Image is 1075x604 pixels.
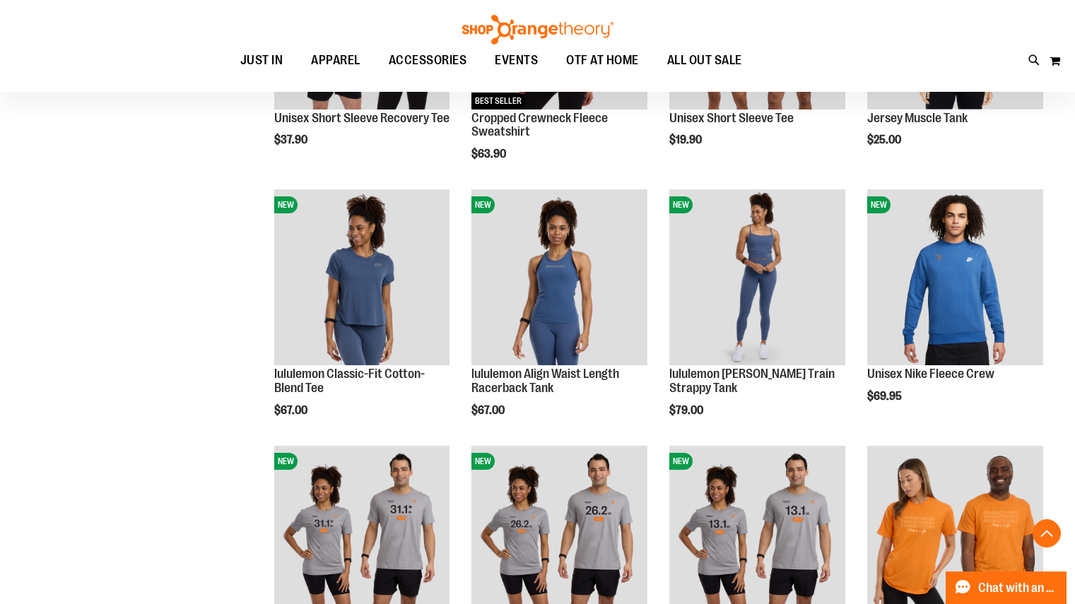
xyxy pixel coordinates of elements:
[274,134,310,146] span: $37.90
[867,111,968,125] a: Jersey Muscle Tank
[669,453,693,470] span: NEW
[867,367,994,381] a: Unisex Nike Fleece Crew
[471,148,508,160] span: $63.90
[274,404,310,417] span: $67.00
[867,196,891,213] span: NEW
[669,189,845,365] img: lululemon Wunder Train Strappy Tank
[867,134,903,146] span: $25.00
[978,581,1058,595] span: Chat with an Expert
[274,367,425,395] a: lululemon Classic-Fit Cotton-Blend Tee
[274,189,450,367] a: lululemon Classic-Fit Cotton-Blend TeeNEW
[274,111,450,125] a: Unisex Short Sleeve Recovery Tee
[471,111,608,139] a: Cropped Crewneck Fleece Sweatshirt
[389,45,467,76] span: ACCESSORIES
[667,45,742,76] span: ALL OUT SALE
[669,189,845,367] a: lululemon Wunder Train Strappy TankNEW
[867,189,1043,365] img: Unisex Nike Fleece Crew
[566,45,639,76] span: OTF AT HOME
[471,404,507,417] span: $67.00
[669,111,794,125] a: Unisex Short Sleeve Tee
[662,182,852,452] div: product
[946,572,1067,604] button: Chat with an Expert
[1033,519,1061,547] button: Back To Top
[267,182,457,452] div: product
[867,189,1043,367] a: Unisex Nike Fleece CrewNEW
[311,45,360,76] span: APPAREL
[669,404,705,417] span: $79.00
[471,189,647,365] img: lululemon Align Waist Length Racerback Tank
[860,182,1050,439] div: product
[274,189,450,365] img: lululemon Classic-Fit Cotton-Blend Tee
[274,453,298,470] span: NEW
[471,367,619,395] a: lululemon Align Waist Length Racerback Tank
[669,367,835,395] a: lululemon [PERSON_NAME] Train Strappy Tank
[471,196,495,213] span: NEW
[867,390,904,403] span: $69.95
[464,182,654,452] div: product
[495,45,538,76] span: EVENTS
[471,189,647,367] a: lululemon Align Waist Length Racerback TankNEW
[274,196,298,213] span: NEW
[240,45,283,76] span: JUST IN
[471,453,495,470] span: NEW
[669,134,704,146] span: $19.90
[471,93,525,109] span: BEST SELLER
[460,15,616,45] img: Shop Orangetheory
[669,196,693,213] span: NEW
